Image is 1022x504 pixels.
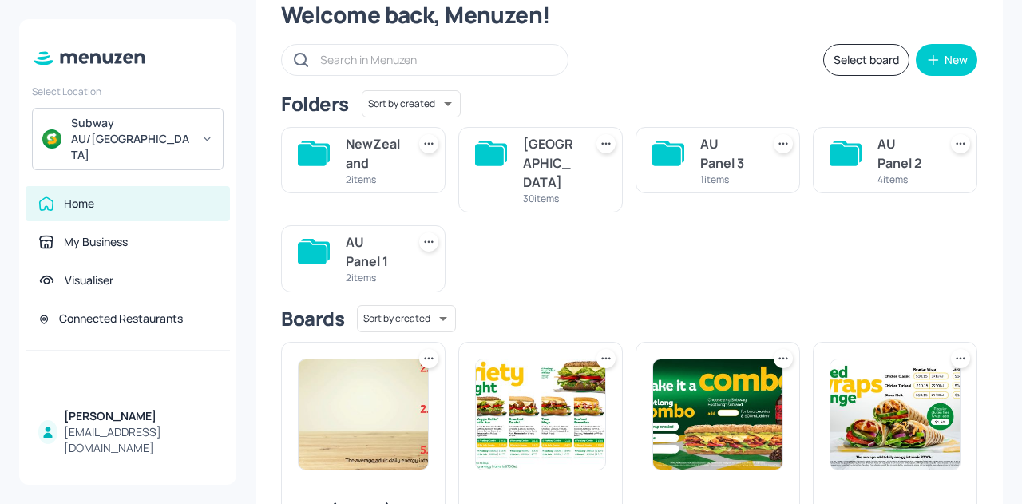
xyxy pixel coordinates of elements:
img: 2025-08-29-1756439023252n29rpqqk52.jpeg [476,359,605,470]
div: [GEOGRAPHIC_DATA] [523,134,577,192]
div: Welcome back, Menuzen! [281,1,977,30]
img: 2025-09-15-1757922545768gabwwr35u1l.jpeg [299,359,428,470]
div: Select Location [32,85,224,98]
div: AU Panel 1 [346,232,400,271]
div: Connected Restaurants [59,311,183,327]
div: Sort by created [357,303,456,335]
div: 1 items [700,173,755,186]
img: 2025-08-07-1754562241714zf1t2x7jm3b.jpeg [653,359,782,470]
div: 4 items [877,173,932,186]
img: avatar [42,129,61,149]
div: Subway AU/[GEOGRAPHIC_DATA] [71,115,192,163]
div: New [945,54,968,65]
div: NewZealand [346,134,400,173]
img: 2024-12-19-1734584245950k86txo84it.jpeg [830,359,960,470]
div: 30 items [523,192,577,205]
div: 2 items [346,173,400,186]
div: Boards [281,306,344,331]
div: [PERSON_NAME] [64,408,217,424]
input: Search in Menuzen [320,48,552,71]
div: AU Panel 3 [700,134,755,173]
div: Home [64,196,94,212]
div: Folders [281,91,349,117]
button: New [916,44,977,76]
div: [EMAIL_ADDRESS][DOMAIN_NAME] [64,424,217,456]
div: 2 items [346,271,400,284]
button: Select board [823,44,909,76]
div: Sort by created [362,88,461,120]
div: Visualiser [65,272,113,288]
div: AU Panel 2 [877,134,932,173]
div: My Business [64,234,128,250]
